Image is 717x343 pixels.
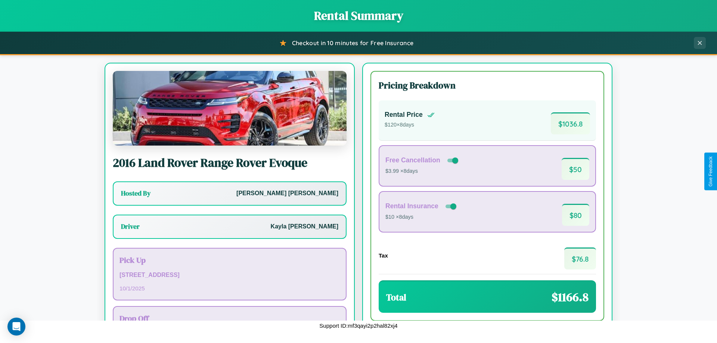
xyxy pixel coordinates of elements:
[552,289,589,305] span: $ 1166.8
[119,270,340,281] p: [STREET_ADDRESS]
[121,222,140,231] h3: Driver
[319,321,397,331] p: Support ID: mf3qayi2p2hal82xj4
[562,158,589,180] span: $ 50
[119,313,340,324] h3: Drop Off
[385,202,438,210] h4: Rental Insurance
[385,111,423,119] h4: Rental Price
[121,189,150,198] h3: Hosted By
[379,252,388,259] h4: Tax
[564,247,596,269] span: $ 76.8
[385,212,458,222] p: $10 × 8 days
[7,7,710,24] h1: Rental Summary
[562,204,589,226] span: $ 80
[119,283,340,293] p: 10 / 1 / 2025
[379,79,596,91] h3: Pricing Breakdown
[708,156,713,187] div: Give Feedback
[271,221,338,232] p: Kayla [PERSON_NAME]
[385,156,440,164] h4: Free Cancellation
[385,166,460,176] p: $3.99 × 8 days
[236,188,338,199] p: [PERSON_NAME] [PERSON_NAME]
[385,120,435,130] p: $ 120 × 8 days
[386,291,406,303] h3: Total
[113,71,347,146] img: Land Rover Range Rover Evoque
[7,318,25,336] div: Open Intercom Messenger
[551,112,590,134] span: $ 1036.8
[119,255,340,265] h3: Pick Up
[292,39,413,47] span: Checkout in 10 minutes for Free Insurance
[113,155,347,171] h2: 2016 Land Rover Range Rover Evoque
